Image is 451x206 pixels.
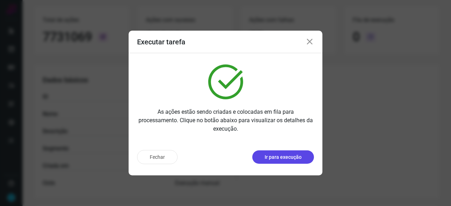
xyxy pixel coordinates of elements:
[208,64,243,99] img: verified.svg
[137,150,178,164] button: Fechar
[137,108,314,133] p: As ações estão sendo criadas e colocadas em fila para processamento. Clique no botão abaixo para ...
[265,154,302,161] p: Ir para execução
[252,150,314,164] button: Ir para execução
[137,38,185,46] h3: Executar tarefa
